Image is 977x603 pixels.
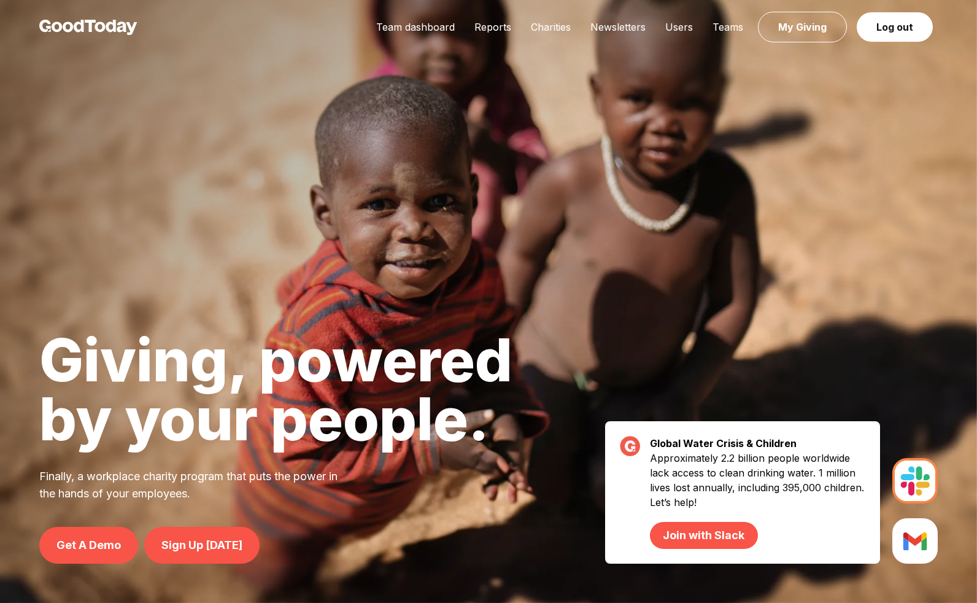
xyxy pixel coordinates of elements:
img: Slack [892,458,938,504]
a: Join with Slack [650,522,757,549]
p: Finally, a workplace charity program that puts the power in the hands of your employees. [39,468,353,502]
a: Users [655,21,703,33]
img: GoodToday [39,20,137,35]
a: Team dashboard [366,21,465,33]
strong: Global Water Crisis & Children [650,437,797,449]
a: Teams [703,21,753,33]
a: Get A Demo [39,527,138,564]
p: Approximately 2.2 billion people worldwide lack access to clean drinking water. 1 million lives l... [650,451,865,549]
a: Charities [521,21,581,33]
a: Reports [465,21,521,33]
a: My Giving [758,12,847,42]
h1: Giving, powered by your people. [39,330,512,448]
img: Slack [892,518,938,564]
a: Sign Up [DATE] [144,527,260,564]
a: Log out [857,12,933,42]
a: Newsletters [581,21,655,33]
